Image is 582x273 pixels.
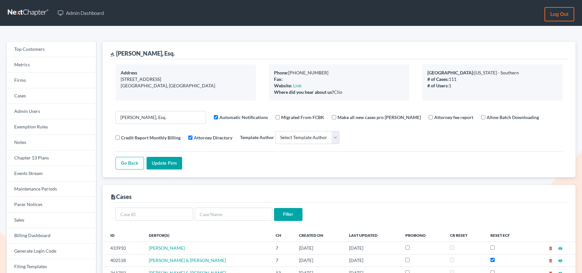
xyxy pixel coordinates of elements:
[115,208,193,221] input: Case ID
[548,257,553,263] a: delete_forever
[487,114,539,121] label: Allow Batch Downloading
[103,229,144,242] th: ID
[427,70,557,76] div: [US_STATE] - Southern
[6,135,96,150] a: Notes
[270,254,293,267] td: 7
[274,70,288,75] b: Phone:
[54,7,107,19] a: Admin Dashboard
[219,114,268,121] label: Automatic Notifications
[274,76,283,82] b: Fax:
[558,245,563,251] a: visibility
[6,197,96,213] a: Pacer Notices
[115,157,144,170] a: Go Back
[6,213,96,228] a: Sales
[427,76,557,82] div: 111
[110,194,116,200] i: description
[110,52,115,57] i: gavel
[6,244,96,259] a: Generate Login Code
[548,258,553,263] i: delete_forever
[427,76,449,82] b: # of Cases:
[344,242,400,254] td: [DATE]
[293,83,302,88] a: Link
[149,245,185,251] a: [PERSON_NAME]
[485,229,529,242] th: Reset ECF
[270,242,293,254] td: 7
[121,70,137,75] b: Address
[194,134,232,141] label: Attorney Directory
[240,134,274,141] label: Template Author
[6,42,96,57] a: Top Customers
[149,257,226,263] a: [PERSON_NAME] & [PERSON_NAME]
[434,114,473,121] label: Attorney fee report
[548,246,553,251] i: delete_forever
[558,257,563,263] a: visibility
[6,150,96,166] a: Chapter 13 Plans
[427,70,474,75] b: [GEOGRAPHIC_DATA]:
[337,114,421,121] label: Make all new cases pro [PERSON_NAME]
[274,83,292,88] b: Website:
[121,76,251,82] div: [STREET_ADDRESS]
[294,229,344,242] th: Created On
[344,254,400,267] td: [DATE]
[121,134,181,141] label: Credit Report Monthly Billing
[121,82,251,89] div: [GEOGRAPHIC_DATA], [GEOGRAPHIC_DATA]
[544,7,574,21] a: Log out
[445,229,485,242] th: CR Reset
[558,246,563,251] i: visibility
[195,208,272,221] input: Case Name
[281,114,324,121] label: Migrated From FCBK
[274,70,404,76] div: [PHONE_NUMBER]
[344,229,400,242] th: Last Updated
[6,88,96,104] a: Cases
[274,89,334,95] b: Where did you hear about us?
[274,208,302,221] input: Filter
[6,104,96,119] a: Admin Users
[6,166,96,181] a: Events Stream
[274,89,404,95] div: Clio
[6,119,96,135] a: Exemption Rules
[110,193,132,201] div: Cases
[6,57,96,73] a: Metrics
[144,229,270,242] th: Debtor(s)
[6,73,96,88] a: Firms
[110,49,175,57] div: [PERSON_NAME], Esq.
[294,254,344,267] td: [DATE]
[548,245,553,251] a: delete_forever
[103,254,144,267] td: 402518
[6,228,96,244] a: Billing Dashboard
[270,229,293,242] th: Ch
[427,83,449,88] b: # of Users:
[147,157,182,170] input: Update Firm
[294,242,344,254] td: [DATE]
[558,258,563,263] i: visibility
[427,82,557,89] div: 1
[6,181,96,197] a: Maintenance Periods
[103,242,144,254] td: 433910
[400,229,445,242] th: ProBono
